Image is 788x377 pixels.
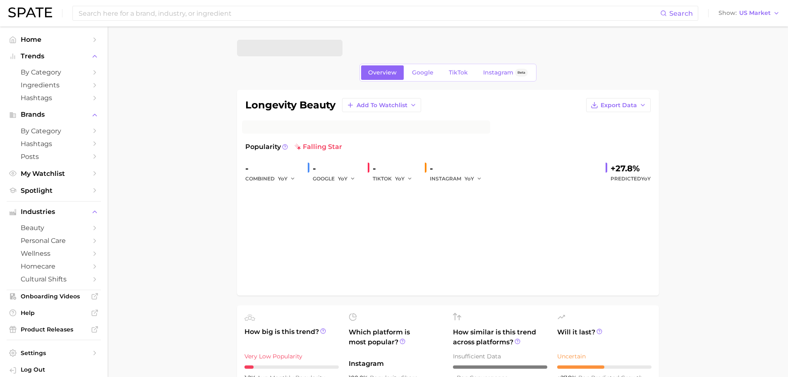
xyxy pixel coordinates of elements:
[739,11,771,15] span: US Market
[21,275,87,283] span: cultural shifts
[586,98,651,112] button: Export Data
[21,68,87,76] span: by Category
[21,153,87,161] span: Posts
[349,327,443,355] span: Which platform is most popular?
[368,69,397,76] span: Overview
[517,69,525,76] span: Beta
[21,237,87,245] span: personal care
[7,247,101,260] a: wellness
[641,175,651,182] span: YoY
[611,174,651,184] span: Predicted
[21,293,87,300] span: Onboarding Videos
[78,6,660,20] input: Search here for a brand, industry, or ingredient
[7,221,101,234] a: beauty
[7,66,101,79] a: by Category
[21,81,87,89] span: Ingredients
[557,327,651,347] span: Will it last?
[395,175,405,182] span: YoY
[21,140,87,148] span: Hashtags
[338,175,347,182] span: YoY
[412,69,434,76] span: Google
[430,174,488,184] div: INSTAGRAM
[8,7,52,17] img: SPATE
[278,174,296,184] button: YoY
[21,127,87,135] span: by Category
[395,174,413,184] button: YoY
[349,359,443,369] span: Instagram
[716,8,782,19] button: ShowUS Market
[557,365,651,369] div: 5 / 10
[442,65,475,80] a: TikTok
[405,65,441,80] a: Google
[7,347,101,359] a: Settings
[483,69,513,76] span: Instagram
[244,365,339,369] div: 1 / 10
[7,307,101,319] a: Help
[7,260,101,273] a: homecare
[21,187,87,195] span: Spotlight
[7,290,101,303] a: Onboarding Videos
[7,167,101,180] a: My Watchlist
[21,208,87,216] span: Industries
[21,224,87,232] span: beauty
[453,351,547,361] div: Insufficient Data
[357,102,407,109] span: Add to Watchlist
[7,150,101,163] a: Posts
[465,175,474,182] span: YoY
[21,309,87,317] span: Help
[669,10,693,17] span: Search
[7,33,101,46] a: Home
[611,162,651,175] div: +27.8%
[338,174,356,184] button: YoY
[7,79,101,91] a: Ingredients
[7,184,101,197] a: Spotlight
[601,102,637,109] span: Export Data
[278,175,287,182] span: YoY
[453,365,547,369] div: – / 10
[7,273,101,286] a: cultural shifts
[430,162,488,175] div: -
[21,262,87,270] span: homecare
[342,98,421,112] button: Add to Watchlist
[244,351,339,361] div: Very Low Popularity
[449,69,468,76] span: TikTok
[7,234,101,247] a: personal care
[245,100,335,110] h1: longevity beauty
[7,323,101,336] a: Product Releases
[245,142,281,152] span: Popularity
[361,65,404,80] a: Overview
[21,170,87,178] span: My Watchlist
[21,111,87,118] span: Brands
[21,326,87,333] span: Product Releases
[244,327,339,347] span: How big is this trend?
[313,174,361,184] div: GOOGLE
[476,65,535,80] a: InstagramBeta
[465,174,482,184] button: YoY
[245,174,301,184] div: combined
[21,94,87,102] span: Hashtags
[21,53,87,60] span: Trends
[7,137,101,150] a: Hashtags
[373,174,418,184] div: TIKTOK
[7,108,101,121] button: Brands
[373,162,418,175] div: -
[21,366,94,373] span: Log Out
[245,162,301,175] div: -
[719,11,737,15] span: Show
[557,351,651,361] div: Uncertain
[21,250,87,257] span: wellness
[7,206,101,218] button: Industries
[7,50,101,62] button: Trends
[453,327,547,347] span: How similar is this trend across platforms?
[21,349,87,357] span: Settings
[313,162,361,175] div: -
[295,142,342,152] span: falling star
[21,36,87,43] span: Home
[295,144,301,150] img: falling star
[7,125,101,137] a: by Category
[7,91,101,104] a: Hashtags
